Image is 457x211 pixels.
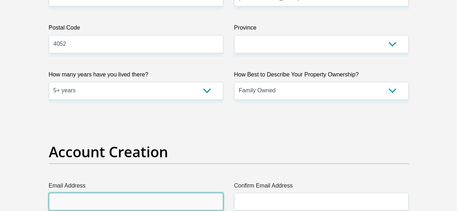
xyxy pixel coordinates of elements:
[49,35,223,53] input: Postal Code
[234,23,409,35] label: Province
[49,193,223,210] input: Email Address
[234,82,409,100] select: Please select a value
[49,181,223,193] label: Email Address
[234,193,409,210] input: Confirm Email Address
[49,23,223,35] label: Postal Code
[49,70,223,82] label: How many years have you lived there?
[234,181,409,193] label: Confirm Email Address
[234,35,409,53] select: Please Select a Province
[49,82,223,100] select: Please select a value
[49,143,409,160] h2: Account Creation
[234,70,409,82] label: How Best to Describe Your Property Ownership?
